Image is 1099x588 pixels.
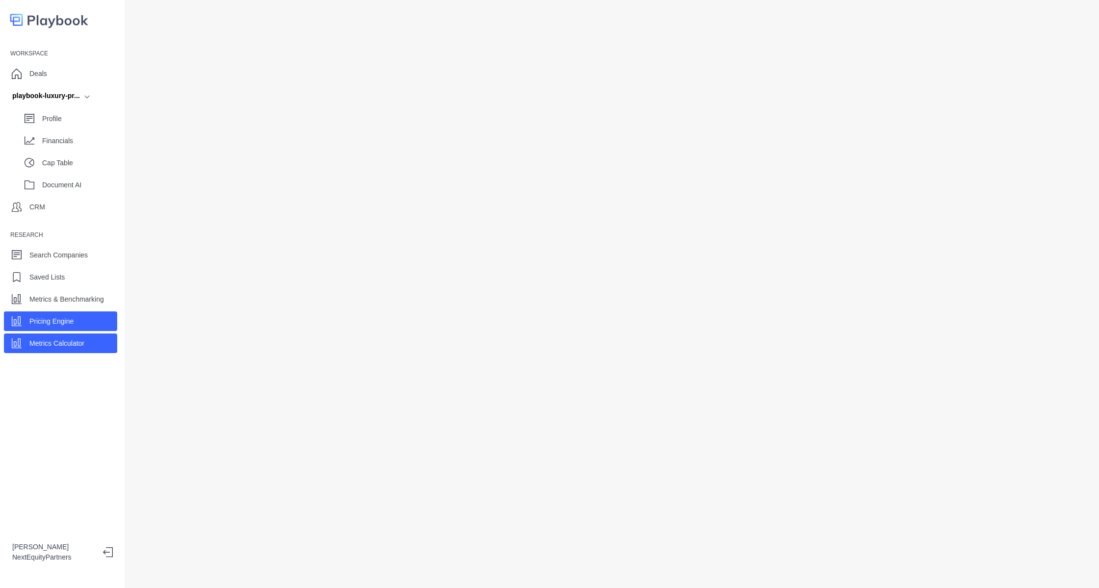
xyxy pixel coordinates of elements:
p: Metrics & Benchmarking [29,294,104,305]
p: CRM [29,202,45,212]
iframe: Pricing Engine [141,10,1083,578]
p: Saved Lists [29,272,65,282]
img: logo-colored [10,10,88,30]
p: Financials [42,136,117,146]
p: Document AI [42,180,117,190]
p: Deals [29,69,47,79]
p: Pricing Engine [29,316,74,327]
p: [PERSON_NAME] [12,542,95,552]
p: Search Companies [29,250,88,260]
p: Cap Table [42,158,117,168]
p: Metrics Calculator [29,338,84,349]
p: NextEquityPartners [12,552,95,562]
p: Profile [42,114,117,124]
div: playbook-luxury-pr... [12,91,80,101]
